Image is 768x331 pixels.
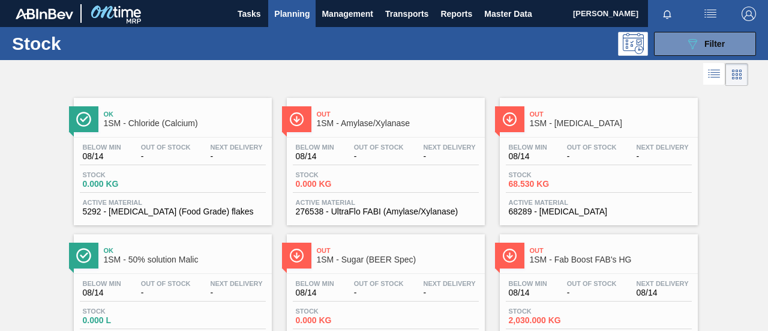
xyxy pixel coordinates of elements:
span: Planning [274,7,310,21]
span: 0.000 L [83,316,167,325]
span: Next Delivery [637,280,689,287]
span: 276538 - UltraFlo FABI (Amylase/Xylanase) [296,207,476,216]
span: Out Of Stock [141,280,191,287]
span: Out Of Stock [354,280,404,287]
img: Ícone [289,112,304,127]
span: - [141,152,191,161]
span: Out Of Stock [354,144,404,151]
span: Ok [104,247,266,254]
span: Stock [296,171,380,178]
span: Out [317,247,479,254]
span: Next Delivery [637,144,689,151]
span: - [354,288,404,297]
span: 1SM - Sugar (BEER Spec) [317,255,479,264]
span: 0.000 KG [296,316,380,325]
span: Below Min [296,280,334,287]
span: - [211,152,263,161]
span: 08/14 [296,288,334,297]
span: - [211,288,263,297]
span: - [424,288,476,297]
h1: Stock [12,37,178,50]
span: 1SM - Amylase/Xylanase [317,119,479,128]
span: - [567,152,617,161]
span: Transports [385,7,428,21]
span: Out [530,111,692,118]
span: 1SM - Chloride (Calcium) [104,119,266,128]
span: Below Min [296,144,334,151]
span: - [354,152,404,161]
img: Ícone [76,112,91,127]
span: Below Min [83,280,121,287]
span: Stock [83,171,167,178]
span: Active Material [509,199,689,206]
span: Out Of Stock [567,280,617,287]
span: 1SM - 50% solution Malic [104,255,266,264]
span: 08/14 [296,152,334,161]
span: 0.000 KG [83,180,167,189]
button: Filter [654,32,756,56]
span: Active Material [296,199,476,206]
span: 68289 - Magnesium Oxide [509,207,689,216]
span: Stock [83,308,167,315]
span: 1SM - Fab Boost FAB's HG [530,255,692,264]
span: - [424,152,476,161]
div: Card Vision [725,63,748,86]
span: Stock [509,308,593,315]
span: Reports [440,7,472,21]
span: Out Of Stock [567,144,617,151]
img: Ícone [289,248,304,263]
img: Logout [742,7,756,21]
a: ÍconeOk1SM - Chloride (Calcium)Below Min08/14Out Of Stock-Next Delivery-Stock0.000 KGActive Mater... [65,89,278,225]
span: Next Delivery [211,280,263,287]
span: 08/14 [83,288,121,297]
img: userActions [703,7,718,21]
span: - [141,288,191,297]
img: TNhmsLtSVTkK8tSr43FrP2fwEKptu5GPRR3wAAAABJRU5ErkJggg== [16,8,73,19]
span: - [637,152,689,161]
span: 08/14 [637,288,689,297]
span: Master Data [484,7,532,21]
span: 0.000 KG [296,180,380,189]
span: 68.530 KG [509,180,593,189]
span: Next Delivery [424,280,476,287]
span: Stock [509,171,593,178]
img: Ícone [502,248,517,263]
span: Out [317,111,479,118]
span: Management [322,7,373,21]
span: Filter [704,39,725,49]
span: Tasks [236,7,262,21]
span: Out [530,247,692,254]
span: 08/14 [509,152,547,161]
img: Ícone [502,112,517,127]
a: ÍconeOut1SM - [MEDICAL_DATA]Below Min08/14Out Of Stock-Next Delivery-Stock68.530 KGActive Materia... [491,89,704,225]
span: Ok [104,111,266,118]
span: 1SM - Magnesium Oxide [530,119,692,128]
span: 5292 - Calcium Chloride (Food Grade) flakes [83,207,263,216]
span: 08/14 [509,288,547,297]
span: Stock [296,308,380,315]
span: 08/14 [83,152,121,161]
div: Programming: no user selected [618,32,648,56]
img: Ícone [76,248,91,263]
span: Out Of Stock [141,144,191,151]
div: List Vision [703,63,725,86]
span: - [567,288,617,297]
a: ÍconeOut1SM - Amylase/XylanaseBelow Min08/14Out Of Stock-Next Delivery-Stock0.000 KGActive Materi... [278,89,491,225]
span: Next Delivery [211,144,263,151]
span: 2,030.000 KG [509,316,593,325]
span: Next Delivery [424,144,476,151]
span: Below Min [509,280,547,287]
span: Active Material [83,199,263,206]
span: Below Min [83,144,121,151]
button: Notifications [648,5,686,22]
span: Below Min [509,144,547,151]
